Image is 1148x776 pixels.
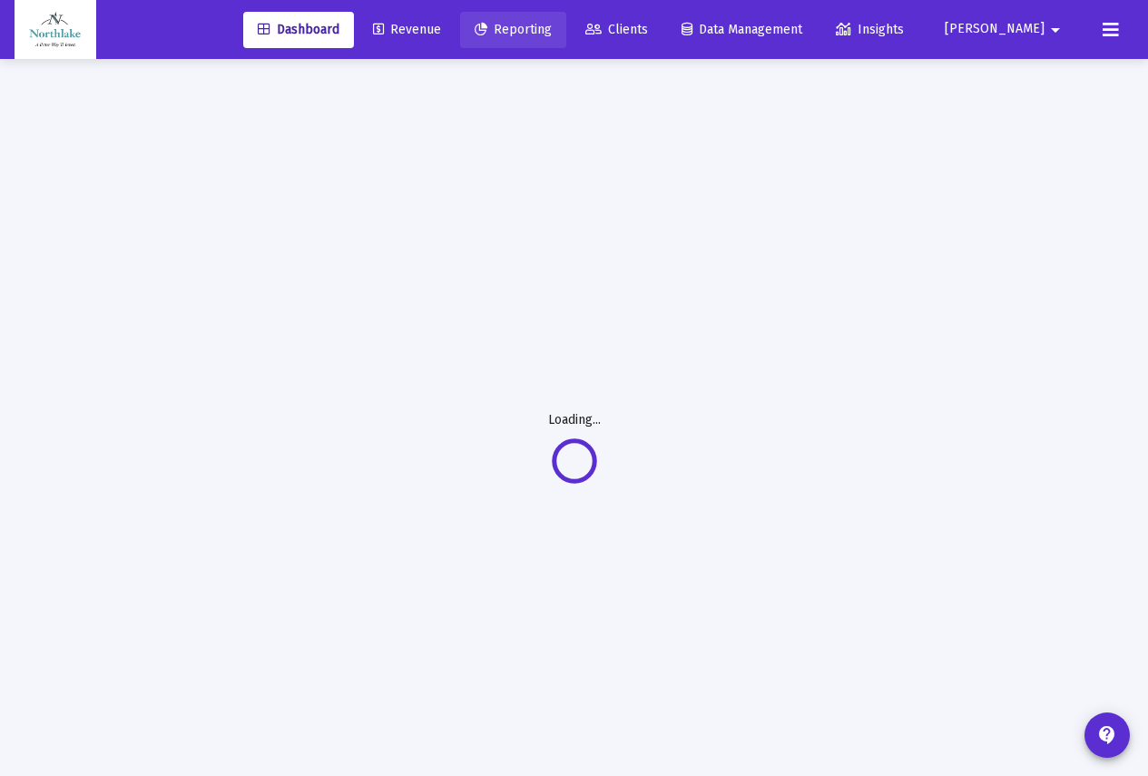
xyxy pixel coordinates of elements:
img: Dashboard [28,12,83,48]
a: Dashboard [243,12,354,48]
a: Reporting [460,12,566,48]
span: Revenue [373,22,441,37]
mat-icon: contact_support [1096,724,1118,746]
a: Insights [821,12,918,48]
span: Data Management [682,22,802,37]
a: Clients [571,12,662,48]
button: [PERSON_NAME] [923,11,1088,47]
span: Clients [585,22,648,37]
span: Insights [836,22,904,37]
span: Dashboard [258,22,339,37]
a: Revenue [358,12,456,48]
a: Data Management [667,12,817,48]
span: Reporting [475,22,552,37]
span: [PERSON_NAME] [945,22,1045,37]
mat-icon: arrow_drop_down [1045,12,1066,48]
